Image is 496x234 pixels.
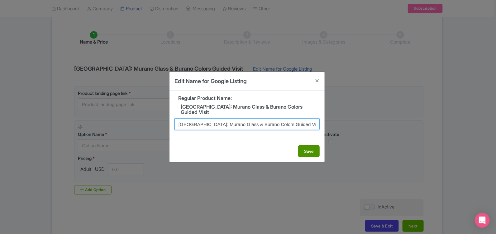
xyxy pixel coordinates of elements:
button: Close [310,72,325,90]
div: Open Intercom Messenger [475,213,490,228]
h4: Edit Name for Google Listing [174,77,247,85]
button: Save [298,145,320,157]
h5: [GEOGRAPHIC_DATA]: Murano Glass & Burano Colors Guided Visit [174,104,320,115]
h5: Regular Product Name: [174,96,320,101]
input: Name for Product on Google [174,118,320,130]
